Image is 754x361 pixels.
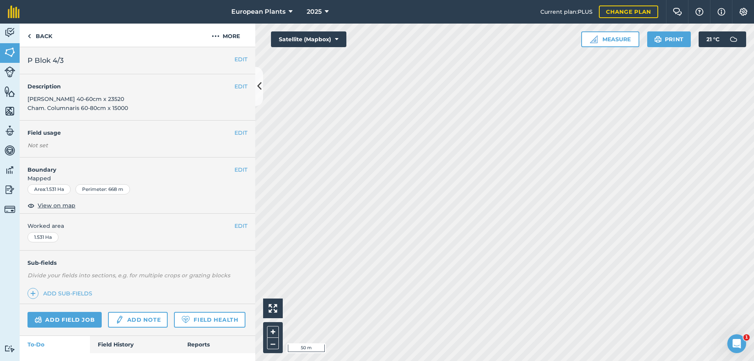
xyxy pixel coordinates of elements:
[27,288,95,299] a: Add sub-fields
[35,315,42,324] img: svg+xml;base64,PD94bWwgdmVyc2lvbj0iMS4wIiBlbmNvZGluZz0idXRmLTgiPz4KPCEtLSBHZW5lcmF0b3I6IEFkb2JlIE...
[267,338,279,349] button: –
[27,184,71,194] div: Area : 1.531 Ha
[27,95,128,111] span: [PERSON_NAME] 40-60cm x 23520 Cham. Columnaris 60-80cm x 15000
[717,7,725,16] img: svg+xml;base64,PHN2ZyB4bWxucz0iaHR0cDovL3d3dy53My5vcmcvMjAwMC9zdmciIHdpZHRoPSIxNyIgaGVpZ2h0PSIxNy...
[196,24,255,47] button: More
[4,105,15,117] img: svg+xml;base64,PHN2ZyB4bWxucz0iaHR0cDovL3d3dy53My5vcmcvMjAwMC9zdmciIHdpZHRoPSI1NiIgaGVpZ2h0PSI2MC...
[726,31,741,47] img: svg+xml;base64,PD94bWwgdmVyc2lvbj0iMS4wIiBlbmNvZGluZz0idXRmLTgiPz4KPCEtLSBHZW5lcmF0b3I6IEFkb2JlIE...
[27,222,247,230] span: Worked area
[234,128,247,137] button: EDIT
[115,315,124,324] img: svg+xml;base64,PD94bWwgdmVyc2lvbj0iMS4wIiBlbmNvZGluZz0idXRmLTgiPz4KPCEtLSBHZW5lcmF0b3I6IEFkb2JlIE...
[90,336,179,353] a: Field History
[20,158,234,174] h4: Boundary
[4,66,15,77] img: svg+xml;base64,PD94bWwgdmVyc2lvbj0iMS4wIiBlbmNvZGluZz0idXRmLTgiPz4KPCEtLSBHZW5lcmF0b3I6IEFkb2JlIE...
[743,334,750,341] span: 1
[27,312,102,328] a: Add field job
[590,35,598,43] img: Ruler icon
[267,326,279,338] button: +
[581,31,639,47] button: Measure
[234,222,247,230] button: EDIT
[4,86,15,97] img: svg+xml;base64,PHN2ZyB4bWxucz0iaHR0cDovL3d3dy53My5vcmcvMjAwMC9zdmciIHdpZHRoPSI1NiIgaGVpZ2h0PSI2MC...
[8,5,20,18] img: fieldmargin Logo
[27,232,59,242] div: 1.531 Ha
[30,289,36,298] img: svg+xml;base64,PHN2ZyB4bWxucz0iaHR0cDovL3d3dy53My5vcmcvMjAwMC9zdmciIHdpZHRoPSIxNCIgaGVpZ2h0PSIyNC...
[699,31,746,47] button: 21 °C
[4,184,15,196] img: svg+xml;base64,PD94bWwgdmVyc2lvbj0iMS4wIiBlbmNvZGluZz0idXRmLTgiPz4KPCEtLSBHZW5lcmF0b3I6IEFkb2JlIE...
[231,7,285,16] span: European Plants
[647,31,691,47] button: Print
[27,201,75,210] button: View on map
[20,174,255,183] span: Mapped
[20,336,90,353] a: To-Do
[27,272,230,279] em: Divide your fields into sections, e.g. for multiple crops or grazing blocks
[20,24,60,47] a: Back
[269,304,277,313] img: Four arrows, one pointing top left, one top right, one bottom right and the last bottom left
[38,201,75,210] span: View on map
[599,5,658,18] a: Change plan
[27,128,234,137] h4: Field usage
[727,334,746,353] iframe: Intercom live chat
[307,7,322,16] span: 2025
[4,204,15,215] img: svg+xml;base64,PD94bWwgdmVyc2lvbj0iMS4wIiBlbmNvZGluZz0idXRmLTgiPz4KPCEtLSBHZW5lcmF0b3I6IEFkb2JlIE...
[212,31,220,41] img: svg+xml;base64,PHN2ZyB4bWxucz0iaHR0cDovL3d3dy53My5vcmcvMjAwMC9zdmciIHdpZHRoPSIyMCIgaGVpZ2h0PSIyNC...
[27,141,247,149] div: Not set
[4,125,15,137] img: svg+xml;base64,PD94bWwgdmVyc2lvbj0iMS4wIiBlbmNvZGluZz0idXRmLTgiPz4KPCEtLSBHZW5lcmF0b3I6IEFkb2JlIE...
[20,258,255,267] h4: Sub-fields
[695,8,704,16] img: A question mark icon
[271,31,346,47] button: Satellite (Mapbox)
[234,55,247,64] button: EDIT
[654,35,662,44] img: svg+xml;base64,PHN2ZyB4bWxucz0iaHR0cDovL3d3dy53My5vcmcvMjAwMC9zdmciIHdpZHRoPSIxOSIgaGVpZ2h0PSIyNC...
[179,336,255,353] a: Reports
[75,184,130,194] div: Perimeter : 668 m
[4,345,15,352] img: svg+xml;base64,PD94bWwgdmVyc2lvbj0iMS4wIiBlbmNvZGluZz0idXRmLTgiPz4KPCEtLSBHZW5lcmF0b3I6IEFkb2JlIE...
[4,27,15,38] img: svg+xml;base64,PD94bWwgdmVyc2lvbj0iMS4wIiBlbmNvZGluZz0idXRmLTgiPz4KPCEtLSBHZW5lcmF0b3I6IEFkb2JlIE...
[27,201,35,210] img: svg+xml;base64,PHN2ZyB4bWxucz0iaHR0cDovL3d3dy53My5vcmcvMjAwMC9zdmciIHdpZHRoPSIxOCIgaGVpZ2h0PSIyNC...
[673,8,682,16] img: Two speech bubbles overlapping with the left bubble in the forefront
[706,31,719,47] span: 21 ° C
[234,82,247,91] button: EDIT
[27,55,64,66] span: P Blok 4/3
[540,7,593,16] span: Current plan : PLUS
[4,145,15,156] img: svg+xml;base64,PD94bWwgdmVyc2lvbj0iMS4wIiBlbmNvZGluZz0idXRmLTgiPz4KPCEtLSBHZW5lcmF0b3I6IEFkb2JlIE...
[27,82,247,91] h4: Description
[108,312,168,328] a: Add note
[27,31,31,41] img: svg+xml;base64,PHN2ZyB4bWxucz0iaHR0cDovL3d3dy53My5vcmcvMjAwMC9zdmciIHdpZHRoPSI5IiBoZWlnaHQ9IjI0Ii...
[739,8,748,16] img: A cog icon
[4,46,15,58] img: svg+xml;base64,PHN2ZyB4bWxucz0iaHR0cDovL3d3dy53My5vcmcvMjAwMC9zdmciIHdpZHRoPSI1NiIgaGVpZ2h0PSI2MC...
[174,312,245,328] a: Field Health
[234,165,247,174] button: EDIT
[4,164,15,176] img: svg+xml;base64,PD94bWwgdmVyc2lvbj0iMS4wIiBlbmNvZGluZz0idXRmLTgiPz4KPCEtLSBHZW5lcmF0b3I6IEFkb2JlIE...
